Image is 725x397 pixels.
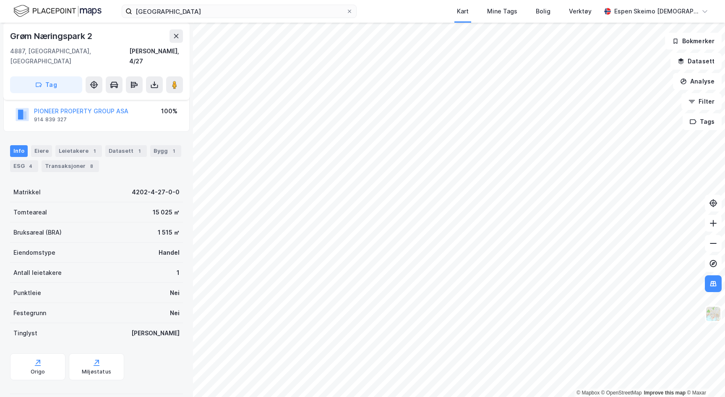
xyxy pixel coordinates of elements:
img: Z [705,306,721,322]
div: Info [10,145,28,157]
a: Mapbox [576,390,600,396]
div: Nei [170,308,180,318]
div: Antall leietakere [13,268,62,278]
div: Verktøy [569,6,592,16]
div: [PERSON_NAME], 4/27 [129,46,183,66]
div: Espen Skeimo [DEMOGRAPHIC_DATA] [614,6,698,16]
div: Miljøstatus [82,368,111,375]
div: ESG [10,160,38,172]
div: Eiere [31,145,52,157]
div: 914 839 327 [34,116,67,123]
a: OpenStreetMap [601,390,642,396]
div: 4 [26,162,35,170]
div: 1 [135,147,143,155]
div: Bygg [150,145,181,157]
div: Kontrollprogram for chat [683,357,725,397]
div: Grøm Næringspark 2 [10,29,94,43]
div: Festegrunn [13,308,46,318]
div: Bolig [536,6,550,16]
div: Nei [170,288,180,298]
div: Eiendomstype [13,248,55,258]
div: Punktleie [13,288,41,298]
div: 100% [161,106,177,116]
div: 1 [177,268,180,278]
div: Matrikkel [13,187,41,197]
div: Leietakere [55,145,102,157]
input: Søk på adresse, matrikkel, gårdeiere, leietakere eller personer [132,5,346,18]
div: 1 [170,147,178,155]
div: Kart [457,6,469,16]
div: 4202-4-27-0-0 [132,187,180,197]
div: Bruksareal (BRA) [13,227,62,238]
button: Filter [681,93,722,110]
div: Datasett [105,145,147,157]
img: logo.f888ab2527a4732fd821a326f86c7f29.svg [13,4,102,18]
div: Origo [31,368,45,375]
a: Improve this map [644,390,686,396]
div: 1 515 ㎡ [158,227,180,238]
button: Analyse [673,73,722,90]
div: Handel [159,248,180,258]
div: Tinglyst [13,328,37,338]
div: 4887, [GEOGRAPHIC_DATA], [GEOGRAPHIC_DATA] [10,46,129,66]
div: Transaksjoner [42,160,99,172]
div: Tomteareal [13,207,47,217]
div: 15 025 ㎡ [153,207,180,217]
button: Tag [10,76,82,93]
div: [PERSON_NAME] [131,328,180,338]
iframe: Chat Widget [683,357,725,397]
button: Tags [683,113,722,130]
button: Bokmerker [665,33,722,50]
div: Mine Tags [487,6,517,16]
button: Datasett [670,53,722,70]
div: 8 [87,162,96,170]
div: 1 [90,147,99,155]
